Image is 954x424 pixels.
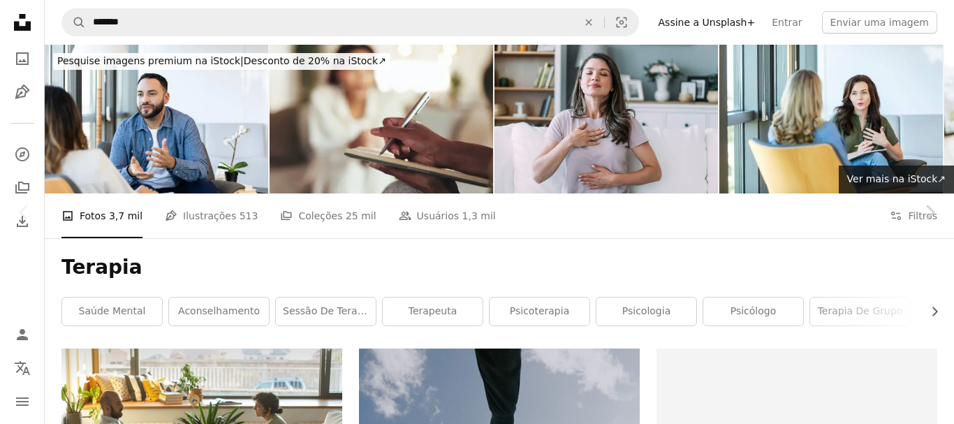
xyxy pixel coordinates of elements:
button: Pesquisa visual [605,9,638,36]
h1: Terapia [61,255,937,280]
a: saúde mental [62,298,162,326]
img: Terapeuta seroso dá conselhos [719,45,943,193]
span: Ver mais na iStock ↗ [847,173,946,184]
img: Mulher fazendo exercícios respiratórios calmantes em casa. [494,45,718,193]
a: psicoterapia [490,298,589,326]
a: Entrar / Cadastrar-se [8,321,36,349]
button: Idioma [8,354,36,382]
a: Terapia de grupo [810,298,910,326]
a: Próximo [905,145,954,279]
a: Coleções 25 mil [280,193,376,238]
a: Pesquise imagens premium na iStock|Desconto de 20% na iStock↗ [45,45,399,78]
a: Assine a Unsplash+ [650,11,764,34]
img: Homem gesticula enquanto fala com terapeuta [45,45,268,193]
span: Pesquise imagens premium na iStock | [57,55,244,66]
a: Explorar [8,140,36,168]
button: Limpar [573,9,604,36]
a: psicólogo [703,298,803,326]
span: 25 mil [346,208,376,224]
button: Filtros [890,193,937,238]
button: Menu [8,388,36,416]
a: Usuários 1,3 mil [399,193,496,238]
a: Ilustrações 513 [165,193,258,238]
a: sessão de terapia [276,298,376,326]
img: Mãos, terapeuta e redação para aconselhamento de pacientes com depressão, avaliação psicológica e... [270,45,493,193]
a: Ilustrações [8,78,36,106]
span: Desconto de 20% na iStock ↗ [57,55,386,66]
a: psicologia [596,298,696,326]
span: 513 [240,208,258,224]
a: Ver mais na iStock↗ [839,166,954,193]
button: rolar lista para a direita [922,298,937,326]
button: Pesquise na Unsplash [62,9,86,36]
a: terapeuta [383,298,483,326]
a: Entrar [763,11,810,34]
span: 1,3 mil [462,208,496,224]
a: aconselhamento [169,298,269,326]
a: Fotos [8,45,36,73]
button: Enviar uma imagem [822,11,937,34]
form: Pesquise conteúdo visual em todo o site [61,8,639,36]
